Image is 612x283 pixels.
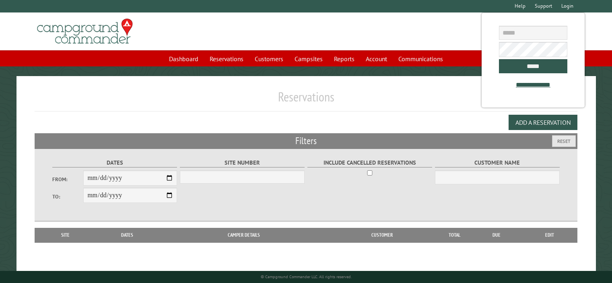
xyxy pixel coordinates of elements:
[290,51,328,66] a: Campsites
[164,51,203,66] a: Dashboard
[162,228,326,242] th: Camper Details
[394,51,448,66] a: Communications
[205,51,248,66] a: Reservations
[52,158,177,167] label: Dates
[522,228,577,242] th: Edit
[52,193,84,200] label: To:
[35,89,577,111] h1: Reservations
[35,133,577,149] h2: Filters
[35,16,135,47] img: Campground Commander
[439,228,471,242] th: Total
[92,228,162,242] th: Dates
[261,274,352,279] small: © Campground Commander LLC. All rights reserved.
[552,135,576,147] button: Reset
[361,51,392,66] a: Account
[250,51,288,66] a: Customers
[471,228,522,242] th: Due
[435,158,560,167] label: Customer Name
[39,228,92,242] th: Site
[52,176,84,183] label: From:
[509,115,577,130] button: Add a Reservation
[329,51,359,66] a: Reports
[326,228,439,242] th: Customer
[180,158,305,167] label: Site Number
[307,158,433,167] label: Include Cancelled Reservations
